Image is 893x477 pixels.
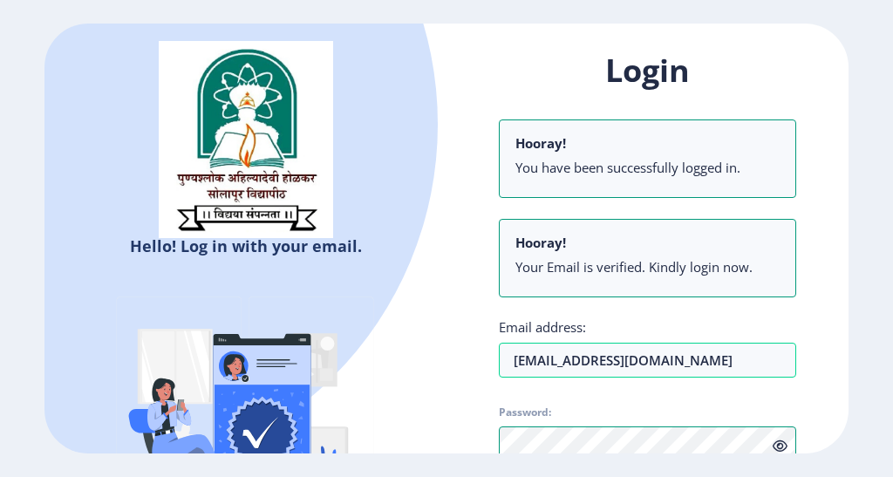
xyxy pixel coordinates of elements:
[515,234,566,251] b: Hooray!
[159,41,333,238] img: sulogo.png
[515,258,780,276] li: Your Email is verified. Kindly login now.
[515,159,780,176] li: You have been successfully logged in.
[499,343,796,378] input: Email address
[515,134,566,152] b: Hooray!
[499,318,586,336] label: Email address:
[499,405,551,419] label: Password:
[499,50,796,92] h1: Login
